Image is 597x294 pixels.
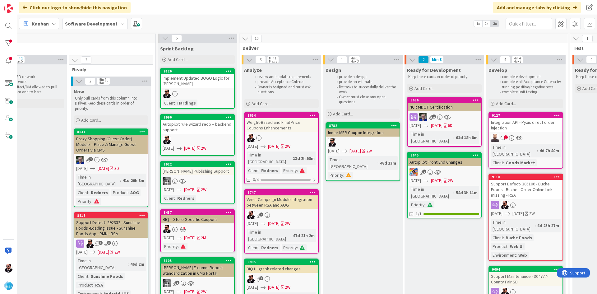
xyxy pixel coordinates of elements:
div: 9127Integration API - Pyxis direct order injection [489,113,562,132]
span: [DATE] [431,177,442,184]
span: : [503,159,504,166]
span: 3 [255,56,266,63]
span: [DATE] [98,249,109,255]
div: 8747Venu- Campaign Module Integration between RSA and AOG [245,190,318,209]
div: 2W [201,186,206,193]
div: Max 5 [269,60,277,63]
img: RT [76,156,84,164]
div: 2W [366,148,372,154]
span: 2 [422,170,426,174]
span: : [507,243,508,250]
div: Priority [282,167,297,174]
div: Client [247,167,259,174]
span: 4 [500,56,510,63]
span: 1x [474,21,482,27]
div: Redners [260,167,280,174]
span: 2x [482,21,491,27]
div: 8817 [74,213,148,218]
span: [DATE] [76,249,88,255]
div: 8105[PERSON_NAME] E-comm Report Standardization in CMS Portal [161,258,234,277]
div: Min 1 [15,57,23,60]
img: AC [247,134,255,142]
span: [DATE] [410,122,421,129]
div: Priority [282,244,297,251]
div: 8996Autopilot rule wizard redo – backend support [161,114,234,134]
span: 1 [259,276,263,280]
div: Priority [76,198,91,205]
span: [DATE] [268,143,280,150]
span: [DATE] [512,210,524,217]
div: 8817Support Defect- 292332 - Sunshine Foods -Loading Issue - Sunshine Foods App - RMN - RSA [74,213,148,238]
span: : [88,273,89,280]
div: Environment [491,252,516,259]
span: [DATE] [491,210,502,217]
span: [DATE] [268,284,280,291]
div: 46d 2m [129,261,146,268]
div: Max 10 [99,81,108,84]
div: 8831 [77,130,148,134]
img: AC [328,138,336,147]
div: 8996 [161,114,234,120]
div: 8654Weight-Based and Final Price Coupons Enhancements [245,113,318,132]
div: Redners [260,244,280,251]
div: 9094 [492,267,562,272]
a: 8654Weight-Based and Final Price Coupons EnhancementsAC[DATE][DATE]2WTime in [GEOGRAPHIC_DATA]:13... [244,112,319,184]
div: Click our logo to show/hide this navigation [19,2,131,13]
li: list tasks to successfully deliver the work [333,85,399,95]
div: 2W [529,210,535,217]
div: Autopilot rule wizard redo – backend support [161,120,234,134]
input: Quick Filter... [506,18,552,29]
span: Ready for Development [407,67,461,73]
div: 8654 [248,113,318,118]
div: AC [489,201,562,209]
span: 1 [337,56,347,63]
div: Product [111,189,128,196]
div: 9126 [161,68,234,74]
span: Sprint Backlog [160,45,194,52]
div: 9127 [492,113,562,118]
span: [DATE] [76,165,88,172]
li: provide a design [333,74,399,79]
div: Venu- Campaign Module Integration between RSA and AOG [245,195,318,209]
li: review and update requirements [252,74,318,79]
a: 8782Inmar MFR Coupon IntegrationAC[DATE][DATE]2WTime in [GEOGRAPHIC_DATA]:48d 13mPriority: [326,122,400,181]
div: Time in [GEOGRAPHIC_DATA] [491,219,535,232]
div: 8782 [329,124,400,128]
div: [PERSON_NAME] E-comm Report Standardization in CMS Portal [161,264,234,277]
div: Implement Updated BOGO Logic for [PERSON_NAME] [161,74,234,88]
div: Sunshine Foods [89,273,125,280]
span: : [178,243,179,250]
div: Client [247,244,259,251]
div: Add and manage tabs by clicking [493,2,581,13]
div: Min 2 [99,78,106,81]
span: : [120,177,121,184]
div: 8686 [410,98,481,102]
li: provide Acceptance Criteria [252,79,318,84]
div: 8654 [245,113,318,118]
span: 6 [171,35,182,42]
div: Priority [328,172,343,179]
span: [DATE] [431,122,442,129]
span: : [516,252,517,259]
div: Weight-Based and Final Price Coupons Enhancements [245,118,318,132]
div: 8105 [161,258,234,264]
span: [DATE] [328,148,340,154]
div: AC [161,225,234,233]
div: 61d 18h 8m [454,134,479,141]
div: [PERSON_NAME] Publishing Support [161,167,234,175]
div: 8995BIQ UI graph related changes [245,259,318,273]
img: AC [4,264,13,273]
a: 9110Support Defect- 305106 - Buche Foods - Buche - Order Online Link missing - RSAAC[DATE][DATE]2... [488,174,563,261]
div: 8686NCR MDOT Certification [408,97,481,111]
div: 8105 [164,259,234,263]
span: 6 [175,281,179,285]
div: 47d 21h 2m [291,232,316,239]
div: KS [161,279,234,287]
div: 54d 3h 11m [454,189,479,196]
div: NCR MDOT Certification [408,103,481,111]
span: 1 [504,135,508,139]
div: 8817 [77,213,148,218]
